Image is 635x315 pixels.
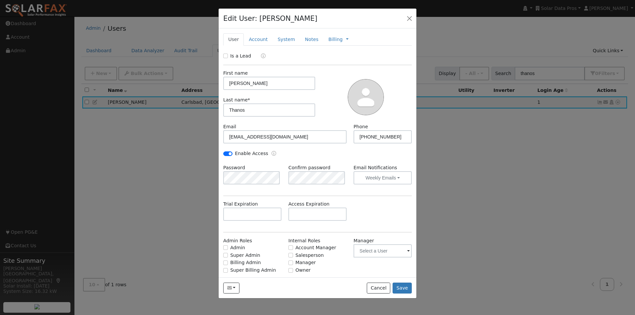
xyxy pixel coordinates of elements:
input: Billing Admin [223,260,228,265]
label: First name [223,70,248,77]
label: Super Billing Admin [230,267,276,274]
label: Confirm password [288,164,330,171]
label: Owner [295,267,311,274]
button: Weekly Emails [354,171,412,184]
a: Billing [328,36,343,43]
span: Required [248,97,250,102]
a: Lead [256,53,266,60]
button: gregthanos@yahoo.com [223,283,239,294]
h4: Edit User: [PERSON_NAME] [223,13,317,24]
a: Notes [300,33,323,46]
a: Account [244,33,273,46]
input: Select a User [354,244,412,257]
a: Enable Access [272,150,276,158]
label: Trial Expiration [223,201,258,208]
button: Save [393,283,412,294]
input: Is a Lead [223,54,228,58]
label: Last name [223,97,250,103]
label: Phone [354,123,368,130]
input: Admin [223,245,228,250]
input: Salesperson [288,253,293,257]
label: Admin Roles [223,237,252,244]
label: Manager [295,259,316,266]
label: Billing Admin [230,259,261,266]
label: Admin [230,244,245,251]
input: Super Admin [223,253,228,257]
label: Is a Lead [230,53,251,59]
label: Manager [354,237,374,244]
a: User [223,33,244,46]
label: Enable Access [235,150,268,157]
label: Salesperson [295,252,324,259]
a: System [273,33,300,46]
input: Account Manager [288,245,293,250]
input: Manager [288,260,293,265]
input: Super Billing Admin [223,268,228,273]
label: Password [223,164,245,171]
label: Email [223,123,236,130]
label: Account Manager [295,244,336,251]
label: Access Expiration [288,201,329,208]
label: Super Admin [230,252,260,259]
label: Email Notifications [354,164,412,171]
button: Cancel [367,283,390,294]
label: Internal Roles [288,237,320,244]
input: Owner [288,268,293,273]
